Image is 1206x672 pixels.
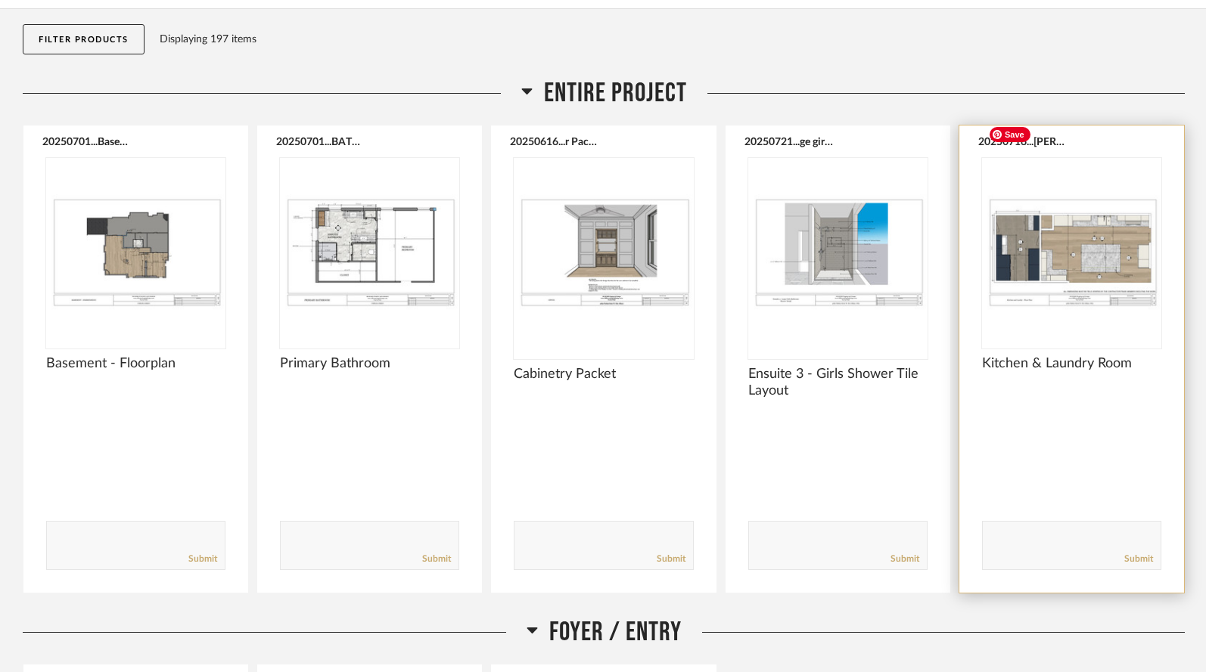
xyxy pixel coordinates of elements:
img: undefined [514,158,693,347]
span: Primary Bathroom [280,355,459,372]
button: 20250701...BATHROOM.pdf [276,135,366,147]
a: Submit [657,553,685,565]
button: 20250616...r Packet.pdf [510,135,600,147]
span: Ensuite 3 - Girls Shower Tile Layout [748,366,928,399]
button: 20250721...ge girls.pdf [744,135,835,147]
span: Kitchen & Laundry Room [982,355,1161,372]
button: Filter Products [23,24,145,54]
span: Save [990,127,1030,142]
div: Displaying 197 items [160,31,1178,48]
a: Submit [1124,553,1153,565]
img: undefined [46,158,225,347]
span: Basement - Floorplan [46,355,225,372]
div: 0 [514,158,693,347]
span: Cabinetry Packet [514,366,693,382]
a: Submit [891,553,919,565]
span: Foyer / Entry [549,616,682,649]
div: 0 [748,158,928,347]
button: 20250701...Basement.pdf [42,135,132,147]
img: undefined [748,158,928,347]
img: undefined [982,158,1161,347]
a: Submit [188,553,217,565]
img: undefined [280,158,459,347]
span: Entire Project [544,77,687,110]
button: 20250716...[PERSON_NAME].pdf [978,135,1068,147]
a: Submit [422,553,451,565]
